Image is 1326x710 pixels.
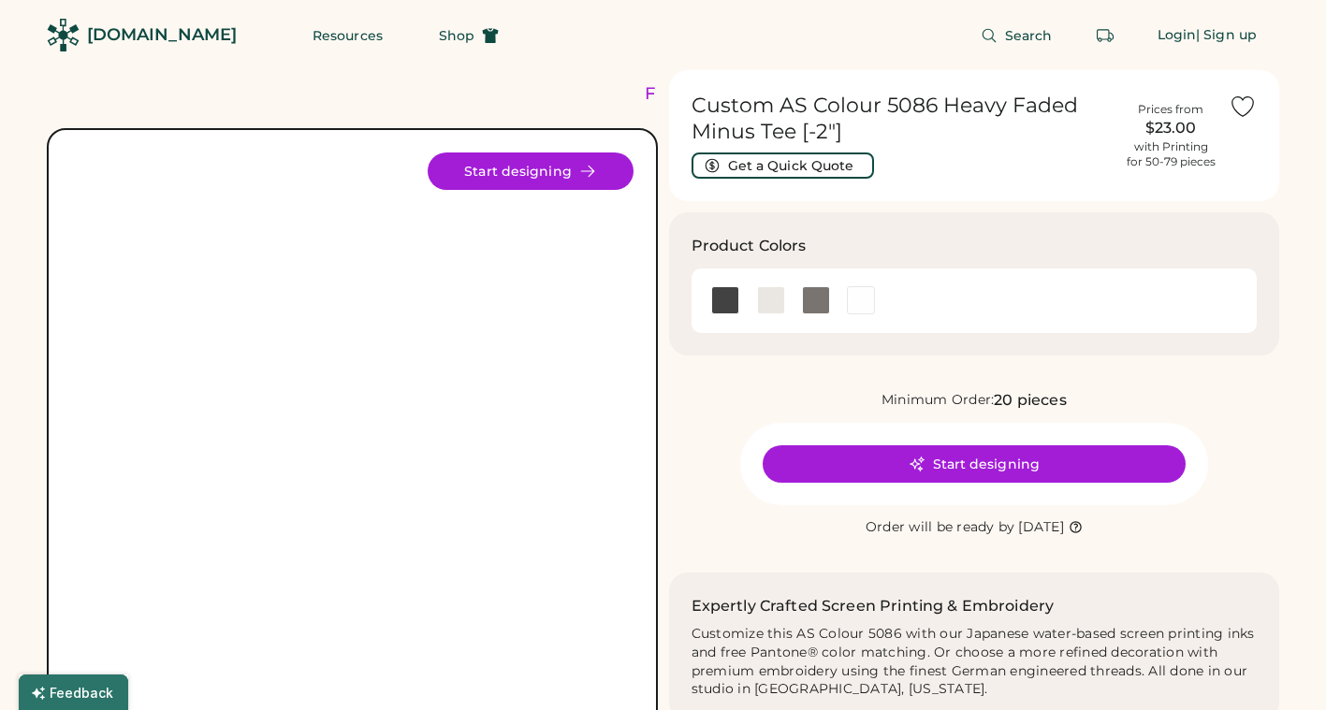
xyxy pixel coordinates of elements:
[692,595,1055,617] h2: Expertly Crafted Screen Printing & Embroidery
[1196,26,1257,45] div: | Sign up
[428,152,634,190] button: Start designing
[1127,139,1216,169] div: with Printing for 50-79 pieces
[416,17,521,54] button: Shop
[958,17,1075,54] button: Search
[1138,102,1203,117] div: Prices from
[1005,29,1053,42] span: Search
[47,19,80,51] img: Rendered Logo - Screens
[994,389,1066,412] div: 20 pieces
[290,17,405,54] button: Resources
[692,93,1114,145] h1: Custom AS Colour 5086 Heavy Faded Minus Tee [-2"]
[1086,17,1124,54] button: Retrieve an order
[692,152,874,179] button: Get a Quick Quote
[645,81,806,107] div: FREE SHIPPING
[1018,518,1064,537] div: [DATE]
[692,235,807,257] h3: Product Colors
[692,625,1258,700] div: Customize this AS Colour 5086 with our Japanese water-based screen printing inks and free Pantone...
[1124,117,1217,139] div: $23.00
[763,445,1186,483] button: Start designing
[439,29,474,42] span: Shop
[1158,26,1197,45] div: Login
[866,518,1015,537] div: Order will be ready by
[882,391,995,410] div: Minimum Order:
[87,23,237,47] div: [DOMAIN_NAME]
